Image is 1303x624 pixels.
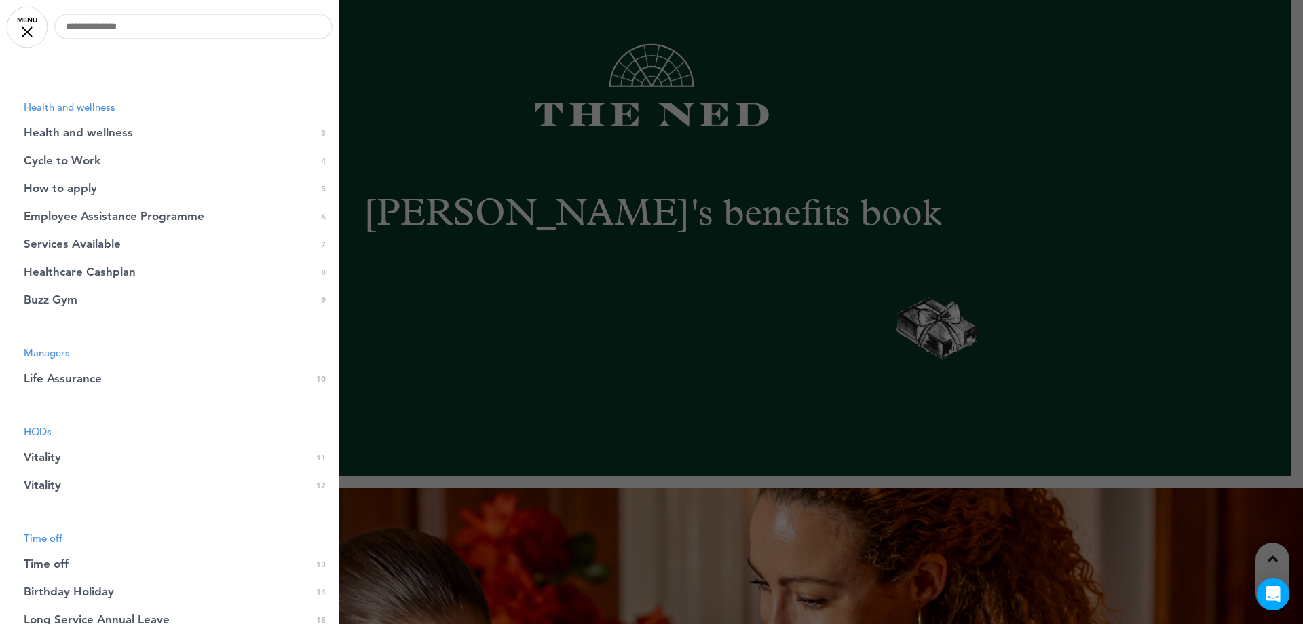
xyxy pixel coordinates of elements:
[24,558,69,570] span: Time off
[24,294,77,306] span: Buzz Gym
[24,373,102,384] span: Life Assurance
[24,586,114,598] span: Birthday Holiday
[24,127,133,139] span: Health and wellness
[321,238,326,250] span: 7
[24,452,61,463] span: Vitality
[24,155,100,166] span: Cycle to Work
[316,479,326,491] span: 12
[24,479,61,491] span: Vitality
[321,294,326,306] span: 9
[24,210,204,222] span: Employee Assistance Programme
[321,155,326,166] span: 4
[316,586,326,598] span: 14
[7,7,48,48] a: MENU
[321,127,326,139] span: 3
[1257,578,1289,610] div: Open Intercom Messenger
[316,373,326,384] span: 10
[321,210,326,222] span: 6
[321,183,326,194] span: 5
[316,558,326,570] span: 13
[24,183,97,194] span: How to apply
[24,266,136,278] span: Healthcare Cashplan
[24,238,121,250] span: Services Available
[316,452,326,463] span: 11
[321,266,326,278] span: 8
